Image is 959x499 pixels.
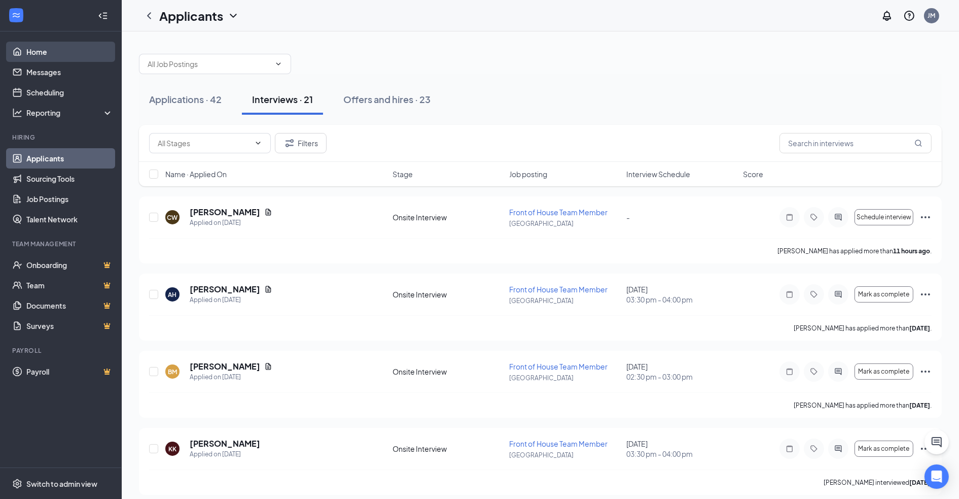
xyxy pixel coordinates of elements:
div: Onsite Interview [393,212,503,222]
span: 03:30 pm - 04:00 pm [626,294,737,305]
svg: Collapse [98,11,108,21]
svg: Document [264,285,272,293]
svg: ActiveChat [832,213,844,221]
a: Talent Network [26,209,113,229]
button: ChatActive [925,430,949,454]
span: Front of House Team Member [510,208,608,217]
a: Sourcing Tools [26,169,113,189]
p: [GEOGRAPHIC_DATA] [510,451,620,459]
h5: [PERSON_NAME] [190,361,260,372]
a: PayrollCrown [26,361,113,382]
div: BM [168,368,177,376]
svg: ChevronDown [274,60,282,68]
svg: ChevronDown [227,10,239,22]
span: 02:30 pm - 03:00 pm [626,372,737,382]
b: [DATE] [909,402,930,409]
a: DocumentsCrown [26,295,113,316]
a: TeamCrown [26,275,113,295]
svg: Document [264,362,272,371]
svg: Ellipses [919,211,932,223]
p: [PERSON_NAME] interviewed . [824,478,932,487]
svg: Note [784,368,796,376]
svg: Note [784,213,796,221]
div: Reporting [26,108,114,118]
svg: Ellipses [919,365,932,378]
p: [GEOGRAPHIC_DATA] [510,374,620,382]
h5: [PERSON_NAME] [190,284,260,295]
a: Job Postings [26,189,113,209]
svg: ActiveChat [832,368,844,376]
svg: Settings [12,479,22,489]
div: Offers and hires · 23 [343,93,431,106]
h1: Applicants [159,7,223,24]
span: Interview Schedule [626,169,690,179]
b: 11 hours ago [893,247,930,255]
svg: ChevronDown [254,139,262,147]
a: SurveysCrown [26,316,113,336]
span: Front of House Team Member [510,439,608,448]
svg: Tag [808,445,820,453]
a: Scheduling [26,82,113,103]
button: Mark as complete [855,363,913,380]
span: Score [743,169,763,179]
svg: ActiveChat [832,290,844,298]
span: Stage [393,169,413,179]
h5: [PERSON_NAME] [190,207,260,218]
div: Applied on [DATE] [190,295,272,305]
svg: Tag [808,368,820,376]
input: All Stages [158,138,250,149]
div: [DATE] [626,361,737,382]
svg: ActiveChat [832,445,844,453]
svg: Ellipses [919,443,932,455]
span: Mark as complete [858,368,909,375]
div: Interviews · 21 [252,93,313,106]
div: Applied on [DATE] [190,372,272,382]
p: [PERSON_NAME] has applied more than . [794,401,932,410]
svg: Tag [808,290,820,298]
input: All Job Postings [148,58,270,70]
div: Onsite Interview [393,444,503,454]
div: [DATE] [626,439,737,459]
div: Switch to admin view [26,479,97,489]
div: Open Intercom Messenger [925,464,949,489]
a: Messages [26,62,113,82]
button: Schedule interview [855,209,913,225]
svg: Filter [283,137,296,149]
span: Front of House Team Member [510,362,608,371]
div: AH [168,290,177,299]
a: Home [26,42,113,62]
input: Search in interviews [779,133,932,153]
div: Team Management [12,240,111,248]
div: Applied on [DATE] [190,218,272,228]
p: [PERSON_NAME] has applied more than . [794,324,932,332]
p: [GEOGRAPHIC_DATA] [510,219,620,228]
div: Hiring [12,133,111,142]
svg: Note [784,290,796,298]
div: Onsite Interview [393,367,503,377]
svg: Note [784,445,796,453]
p: [PERSON_NAME] has applied more than . [777,247,932,255]
span: 03:30 pm - 04:00 pm [626,449,737,459]
span: - [626,213,630,222]
span: Front of House Team Member [510,285,608,294]
button: Mark as complete [855,286,913,303]
div: Payroll [12,346,111,355]
svg: Document [264,208,272,216]
span: Job posting [510,169,548,179]
svg: WorkstreamLogo [11,10,21,20]
div: KK [168,445,176,453]
span: Schedule interview [857,214,911,221]
div: CW [167,213,178,222]
div: Onsite Interview [393,289,503,300]
a: OnboardingCrown [26,255,113,275]
h5: [PERSON_NAME] [190,438,260,449]
b: [DATE] [909,479,930,486]
svg: Tag [808,213,820,221]
div: [DATE] [626,284,737,305]
span: Name · Applied On [165,169,227,179]
svg: Analysis [12,108,22,118]
svg: MagnifyingGlass [914,139,922,147]
svg: Ellipses [919,288,932,301]
a: Applicants [26,148,113,169]
svg: ChevronLeft [143,10,155,22]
